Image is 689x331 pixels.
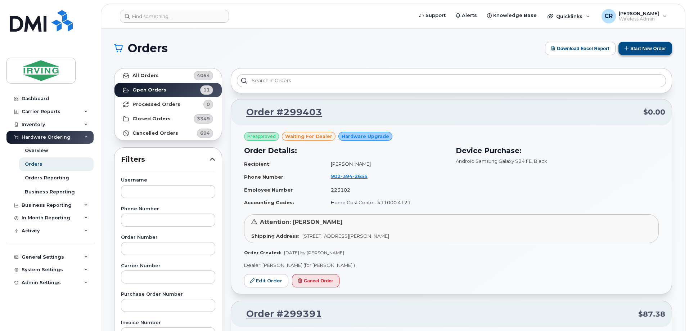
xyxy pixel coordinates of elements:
[532,158,547,164] span: , Black
[121,264,215,268] label: Carrier Number
[237,74,666,87] input: Search in orders
[121,292,215,297] label: Purchase Order Number
[132,116,171,122] strong: Closed Orders
[302,233,389,239] span: [STREET_ADDRESS][PERSON_NAME]
[285,133,332,140] span: waiting for dealer
[324,196,447,209] td: Home Cost Center: 411000.4121
[244,174,283,180] strong: Phone Number
[132,73,159,79] strong: All Orders
[247,133,276,140] span: Preapproved
[203,86,210,93] span: 11
[114,126,222,140] a: Cancelled Orders694
[114,68,222,83] a: All Orders4054
[244,274,288,287] a: Edit Order
[331,173,368,179] span: 902
[244,145,447,156] h3: Order Details:
[331,173,376,179] a: 9023942655
[244,161,271,167] strong: Recipient:
[121,235,215,240] label: Order Number
[121,178,215,183] label: Username
[643,107,665,117] span: $0.00
[244,262,659,269] p: Dealer: [PERSON_NAME] (for [PERSON_NAME] )
[342,133,389,140] span: Hardware Upgrade
[197,115,210,122] span: 3349
[132,130,178,136] strong: Cancelled Orders
[352,173,368,179] span: 2655
[128,43,168,54] span: Orders
[456,158,532,164] span: Android Samsung Galaxy S24 FE
[324,184,447,196] td: 223102
[244,187,293,193] strong: Employee Number
[638,309,665,319] span: $87.38
[121,207,215,211] label: Phone Number
[121,154,210,165] span: Filters
[197,72,210,79] span: 4054
[341,173,352,179] span: 394
[114,97,222,112] a: Processed Orders0
[244,250,281,255] strong: Order Created:
[114,112,222,126] a: Closed Orders3349
[244,200,294,205] strong: Accounting Codes:
[284,250,344,255] span: [DATE] by [PERSON_NAME]
[238,308,322,321] a: Order #299391
[251,233,300,239] strong: Shipping Address:
[238,106,322,119] a: Order #299403
[260,219,343,225] span: Attention: [PERSON_NAME]
[324,158,447,170] td: [PERSON_NAME]
[121,321,215,325] label: Invoice Number
[114,83,222,97] a: Open Orders11
[456,145,659,156] h3: Device Purchase:
[207,101,210,108] span: 0
[132,87,166,93] strong: Open Orders
[132,102,180,107] strong: Processed Orders
[292,274,339,287] button: Cancel Order
[618,42,672,55] button: Start New Order
[545,42,616,55] button: Download Excel Report
[200,130,210,137] span: 694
